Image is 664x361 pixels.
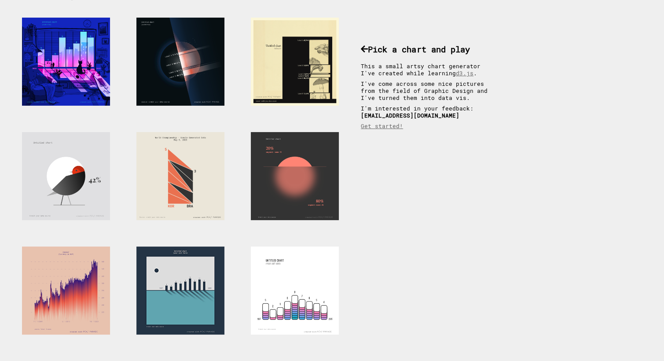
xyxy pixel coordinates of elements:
a: Get started! [361,122,403,129]
p: I'm interested in your feedback: [361,105,497,119]
a: d3.js [456,70,473,77]
b: [EMAIL_ADDRESS][DOMAIN_NAME] [361,112,459,119]
p: I've come across some nice pictures from the field of Graphic Design and I've turned them into da... [361,80,497,101]
h3: Pick a chart and play [361,44,497,55]
p: This a small artsy chart generator I've created while learning . [361,63,497,77]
